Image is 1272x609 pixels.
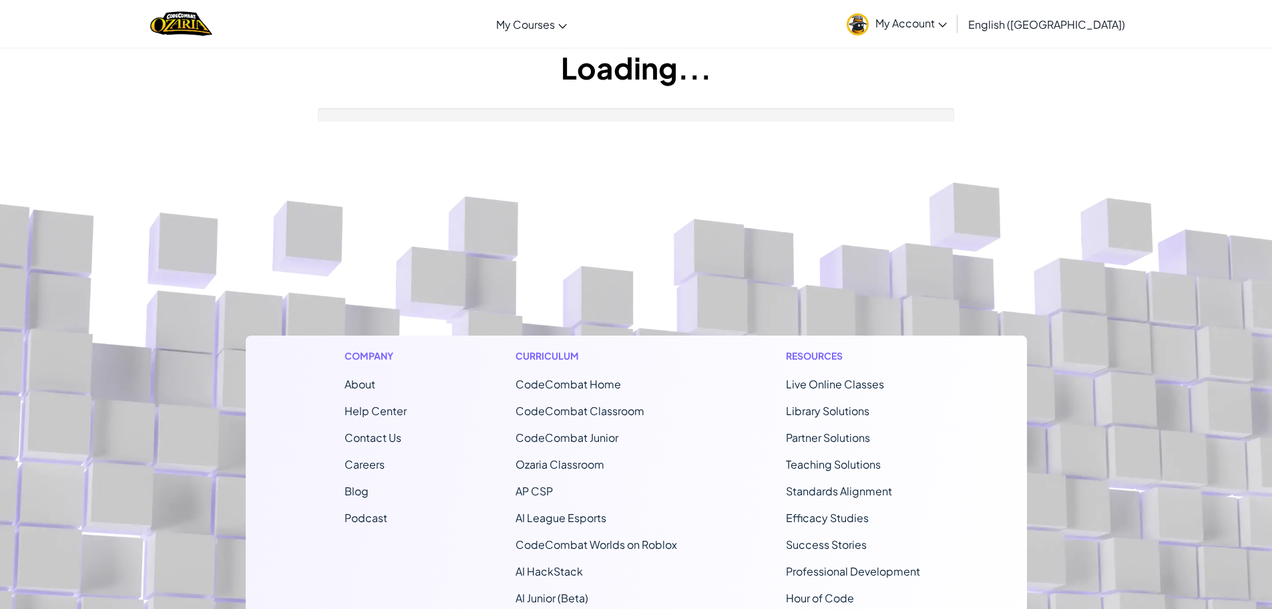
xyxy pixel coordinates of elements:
[786,511,869,525] a: Efficacy Studies
[345,484,369,498] a: Blog
[515,349,677,363] h1: Curriculum
[786,404,869,418] a: Library Solutions
[150,10,212,37] a: Ozaria by CodeCombat logo
[968,17,1125,31] span: English ([GEOGRAPHIC_DATA])
[962,6,1132,42] a: English ([GEOGRAPHIC_DATA])
[515,537,677,552] a: CodeCombat Worlds on Roblox
[847,13,869,35] img: avatar
[515,564,583,578] a: AI HackStack
[786,377,884,391] a: Live Online Classes
[786,457,881,471] a: Teaching Solutions
[786,564,920,578] a: Professional Development
[786,537,867,552] a: Success Stories
[786,431,870,445] a: Partner Solutions
[786,591,854,605] a: Hour of Code
[515,431,618,445] a: CodeCombat Junior
[489,6,574,42] a: My Courses
[515,404,644,418] a: CodeCombat Classroom
[345,457,385,471] a: Careers
[345,349,407,363] h1: Company
[496,17,555,31] span: My Courses
[515,457,604,471] a: Ozaria Classroom
[345,511,387,525] a: Podcast
[786,484,892,498] a: Standards Alignment
[515,511,606,525] a: AI League Esports
[786,349,928,363] h1: Resources
[345,431,401,445] span: Contact Us
[875,16,947,30] span: My Account
[840,3,953,45] a: My Account
[150,10,212,37] img: Home
[345,404,407,418] a: Help Center
[515,591,588,605] a: AI Junior (Beta)
[515,377,621,391] span: CodeCombat Home
[345,377,375,391] a: About
[515,484,553,498] a: AP CSP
